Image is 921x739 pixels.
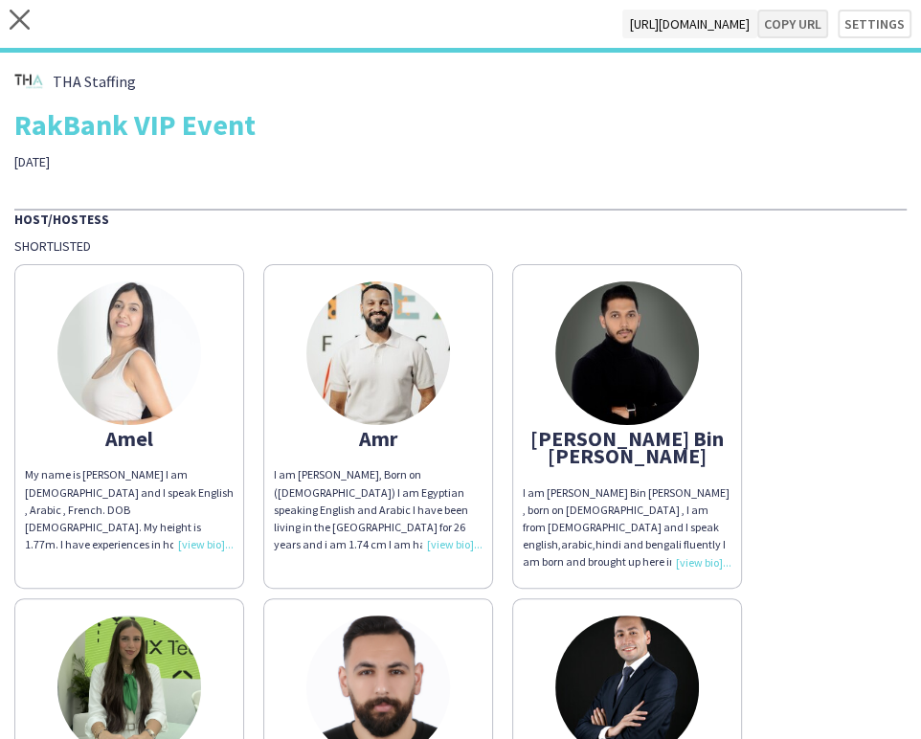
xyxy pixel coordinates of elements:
img: thumb-66c1b6852183e.jpeg [306,281,450,425]
img: thumb-a7faa411-071d-4097-85a7-d4c1e75909ae.png [14,67,43,96]
span: [URL][DOMAIN_NAME] [622,10,757,38]
button: Settings [838,10,911,38]
div: I am [PERSON_NAME], Born on ([DEMOGRAPHIC_DATA]) I am Egyptian speaking English and Arabic I have... [274,466,483,553]
div: Shortlisted [14,237,907,255]
div: Amr [274,430,483,447]
button: Copy url [757,10,828,38]
div: Host/Hostess [14,209,907,228]
div: My name is [PERSON_NAME] I am [DEMOGRAPHIC_DATA] and I speak English , Arabic , French. DOB [DEMO... [25,466,234,553]
img: thumb-66b264d8949b5.jpeg [57,281,201,425]
div: [PERSON_NAME] Bin [PERSON_NAME] [523,430,731,464]
div: I am [PERSON_NAME] Bin [PERSON_NAME] , born on [DEMOGRAPHIC_DATA] , I am from [DEMOGRAPHIC_DATA] ... [523,484,731,571]
img: thumb-67755c6606872.jpeg [555,281,699,425]
div: Amel [25,430,234,447]
div: [DATE] [14,153,326,170]
span: THA Staffing [53,73,136,90]
div: RakBank VIP Event [14,110,907,139]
